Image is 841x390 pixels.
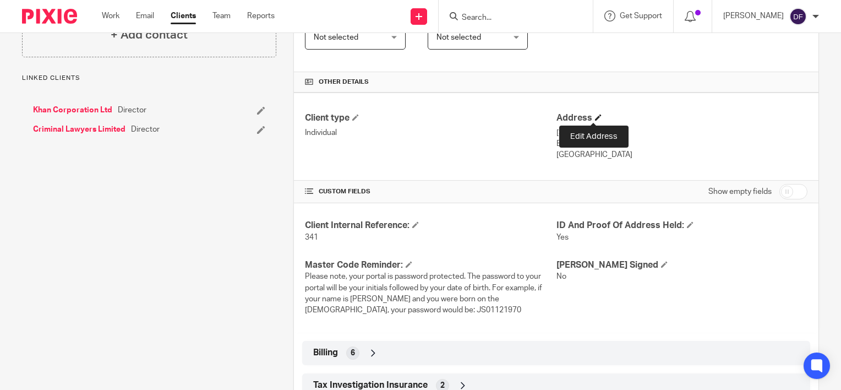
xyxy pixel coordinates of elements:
[247,10,275,21] a: Reports
[22,9,77,24] img: Pixie
[620,12,662,20] span: Get Support
[305,187,556,196] h4: CUSTOM FIELDS
[33,105,112,116] a: Khan Corporation Ltd
[556,112,807,124] h4: Address
[556,149,807,160] p: [GEOGRAPHIC_DATA]
[556,234,569,241] span: Yes
[305,259,556,271] h4: Master Code Reminder:
[305,112,556,124] h4: Client type
[556,220,807,231] h4: ID And Proof Of Address Held:
[708,186,772,197] label: Show empty fields
[305,273,542,314] span: Please note, your portal is password protected. The password to your portal will be your initials...
[305,127,556,138] p: Individual
[111,26,188,44] h4: + Add contact
[319,78,369,86] span: Other details
[131,124,160,135] span: Director
[789,8,807,25] img: svg%3E
[305,220,556,231] h4: Client Internal Reference:
[102,10,119,21] a: Work
[118,105,146,116] span: Director
[212,10,231,21] a: Team
[556,127,807,138] p: [STREET_ADDRESS]
[556,273,566,280] span: No
[461,13,560,23] input: Search
[22,74,276,83] p: Linked clients
[436,34,481,41] span: Not selected
[723,10,784,21] p: [PERSON_NAME]
[556,259,807,271] h4: [PERSON_NAME] Signed
[313,347,338,359] span: Billing
[351,348,355,359] span: 6
[556,138,807,149] p: Edgbaston, B16 0NN
[33,124,125,135] a: Criminal Lawyers Limited
[171,10,196,21] a: Clients
[305,234,318,241] span: 341
[136,10,154,21] a: Email
[314,34,358,41] span: Not selected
